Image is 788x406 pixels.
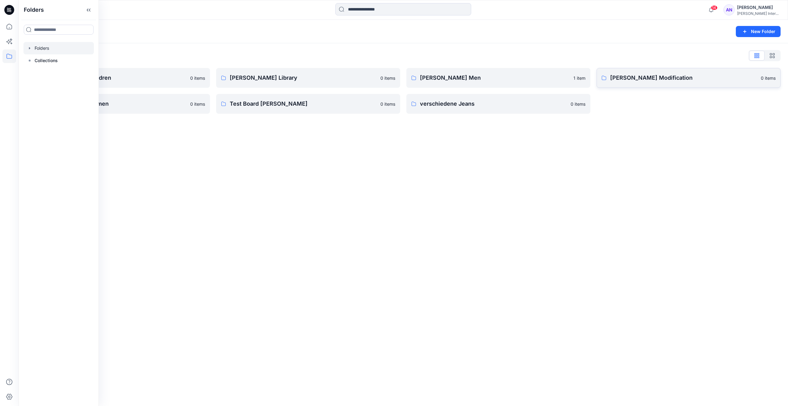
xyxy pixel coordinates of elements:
[26,68,210,88] a: [PERSON_NAME] Children0 items
[420,99,567,108] p: verschiedene Jeans
[736,26,781,37] button: New Folder
[573,75,585,81] p: 1 item
[190,101,205,107] p: 0 items
[723,4,735,15] div: AN
[40,74,187,82] p: [PERSON_NAME] Children
[216,94,400,114] a: Test Board [PERSON_NAME]0 items
[380,75,395,81] p: 0 items
[761,75,776,81] p: 0 items
[26,94,210,114] a: [PERSON_NAME] Women0 items
[190,75,205,81] p: 0 items
[216,68,400,88] a: [PERSON_NAME] Library0 items
[406,68,590,88] a: [PERSON_NAME] Men1 item
[35,57,58,64] p: Collections
[40,99,187,108] p: [PERSON_NAME] Women
[420,74,570,82] p: [PERSON_NAME] Men
[571,101,585,107] p: 0 items
[230,74,377,82] p: [PERSON_NAME] Library
[230,99,377,108] p: Test Board [PERSON_NAME]
[597,68,781,88] a: [PERSON_NAME] Modification0 items
[380,101,395,107] p: 0 items
[737,4,780,11] div: [PERSON_NAME]
[610,74,757,82] p: [PERSON_NAME] Modification
[406,94,590,114] a: verschiedene Jeans0 items
[711,5,718,10] span: 14
[737,11,780,16] div: [PERSON_NAME] International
